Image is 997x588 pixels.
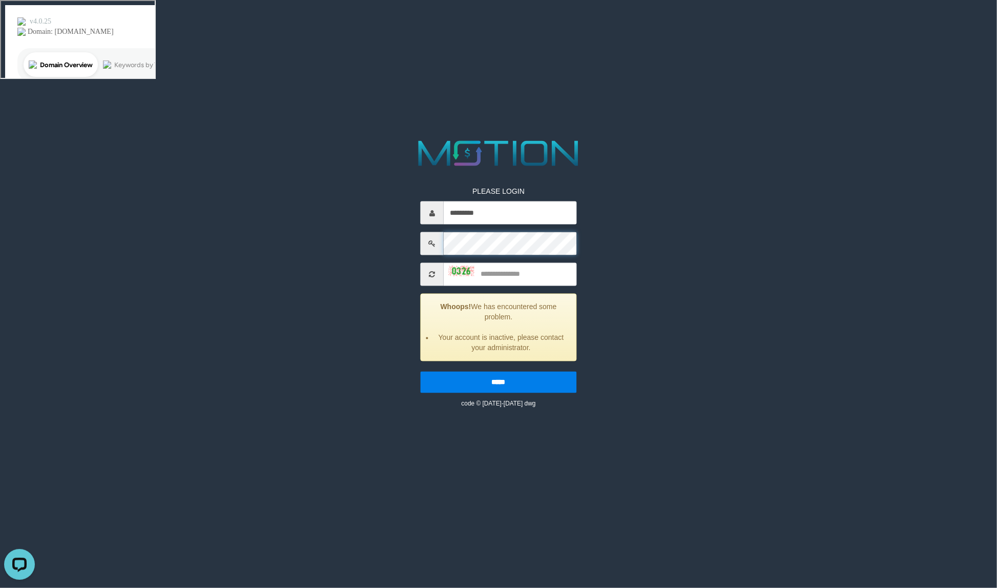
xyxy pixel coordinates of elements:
img: logo_orange.svg [16,16,25,25]
img: website_grey.svg [16,27,25,35]
img: tab_keywords_by_traffic_grey.svg [102,59,110,68]
div: Keywords by Traffic [113,60,173,67]
li: Your account is inactive, please contact your administrator. [434,333,568,353]
div: Domain: [DOMAIN_NAME] [27,27,113,35]
div: Domain Overview [39,60,92,67]
p: PLEASE LOGIN [421,186,576,196]
div: v 4.0.25 [29,16,50,25]
img: MOTION_logo.png [411,136,586,171]
button: Open LiveChat chat widget [4,4,35,35]
small: code © [DATE]-[DATE] dwg [461,400,535,408]
img: captcha [449,266,474,276]
strong: Whoops! [441,303,471,311]
img: tab_domain_overview_orange.svg [28,59,36,68]
div: We has encountered some problem. [421,294,576,361]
